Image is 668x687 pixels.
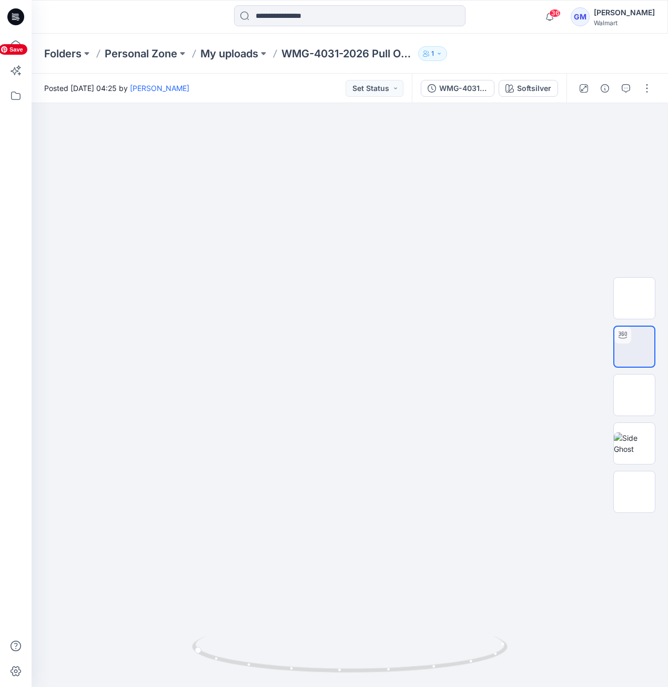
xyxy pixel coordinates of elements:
[594,6,655,19] div: [PERSON_NAME]
[596,80,613,97] button: Details
[421,80,494,97] button: WMG-4031-2026 Pull On Drawcord Wide Leg_Opt2-Softsilver
[130,84,189,93] a: [PERSON_NAME]
[418,46,447,61] button: 1
[594,19,655,27] div: Walmart
[614,432,655,454] img: Side Ghost
[499,80,558,97] button: Softsilver
[44,46,82,61] a: Folders
[571,7,590,26] div: GM
[439,83,488,94] div: WMG-4031-2026 Pull On Drawcord Wide Leg_Opt2-Softsilver
[200,46,258,61] a: My uploads
[517,83,551,94] div: Softsilver
[549,9,561,17] span: 36
[431,48,434,59] p: 1
[44,83,189,94] span: Posted [DATE] 04:25 by
[281,46,414,61] p: WMG-4031-2026 Pull On Drawcord Wide Leg_Opt2
[105,46,177,61] a: Personal Zone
